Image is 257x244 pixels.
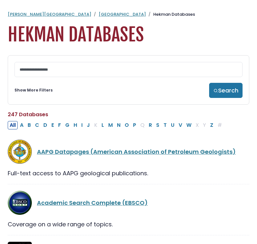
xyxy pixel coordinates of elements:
input: Search database by title or keyword [14,62,243,77]
button: Filter Results B [26,121,33,129]
button: Filter Results C [33,121,41,129]
button: Filter Results D [41,121,49,129]
li: Hekman Databases [146,11,195,18]
button: Filter Results V [177,121,184,129]
button: Filter Results N [115,121,122,129]
a: Show More Filters [14,87,53,93]
button: Filter Results S [154,121,161,129]
button: Filter Results H [72,121,79,129]
div: Full-text access to AAPG geological publications. [8,169,249,178]
button: Filter Results J [85,121,92,129]
button: Filter Results L [100,121,106,129]
button: Filter Results E [49,121,56,129]
a: [PERSON_NAME][GEOGRAPHIC_DATA] [8,11,91,17]
span: 247 Databases [8,111,48,118]
div: Coverage on a wide range of topics. [8,220,249,229]
button: Search [209,83,243,98]
h1: Hekman Databases [8,24,249,46]
button: Filter Results W [184,121,193,129]
a: [GEOGRAPHIC_DATA] [99,11,146,17]
button: Filter Results T [162,121,169,129]
a: AAPG Datapages (American Association of Petroleum Geologists) [37,148,236,156]
button: Filter Results A [18,121,25,129]
button: Filter Results P [131,121,138,129]
button: Filter Results U [169,121,176,129]
div: Alpha-list to filter by first letter of database name [8,121,225,129]
a: Academic Search Complete (EBSCO) [37,199,148,207]
button: Filter Results M [106,121,115,129]
button: Filter Results G [63,121,71,129]
button: Filter Results I [79,121,84,129]
button: Filter Results O [123,121,131,129]
button: Filter Results R [147,121,154,129]
button: Filter Results Z [208,121,215,129]
nav: breadcrumb [8,11,249,18]
button: Filter Results F [56,121,63,129]
button: All [8,121,18,129]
